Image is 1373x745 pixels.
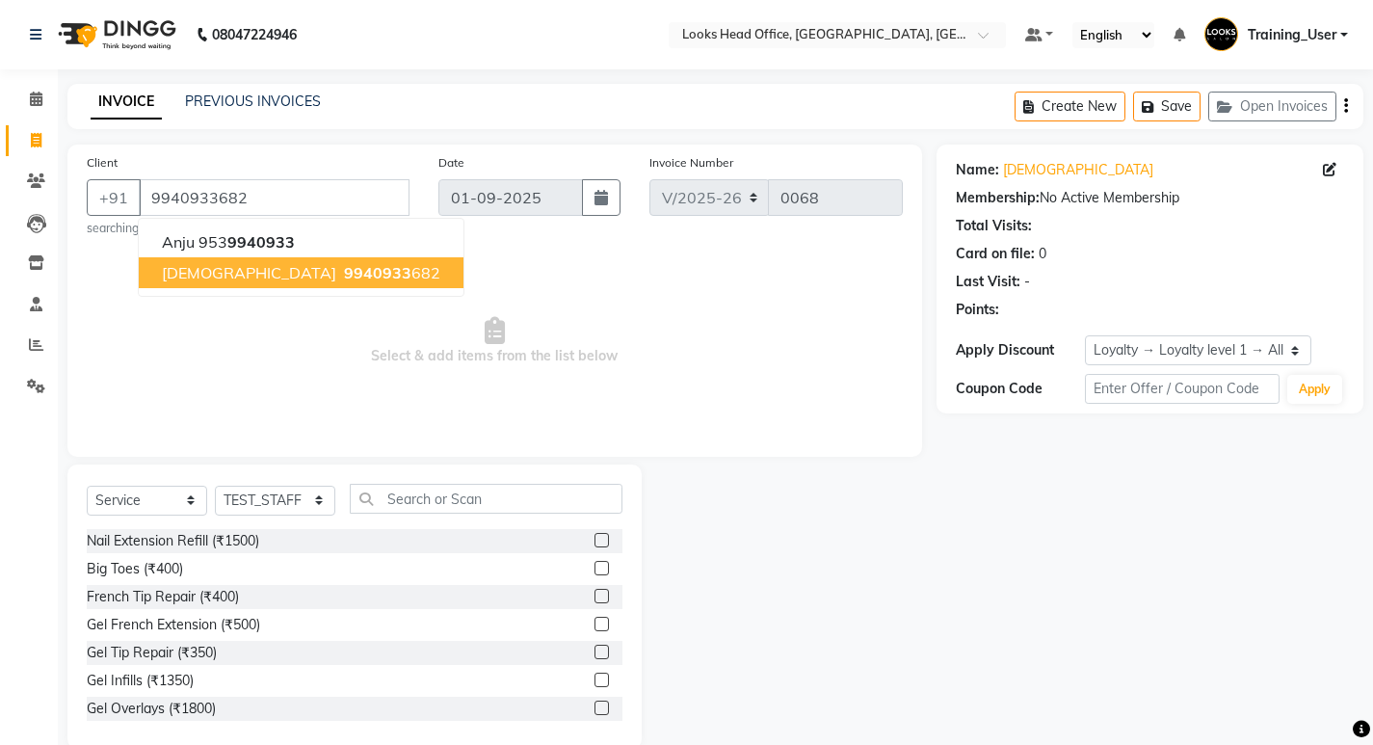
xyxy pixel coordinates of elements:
[956,379,1085,399] div: Coupon Code
[87,699,216,719] div: Gel Overlays (₹1800)
[956,216,1032,236] div: Total Visits:
[87,220,409,237] small: searching...
[1287,375,1342,404] button: Apply
[438,154,464,172] label: Date
[1208,92,1336,121] button: Open Invoices
[87,154,118,172] label: Client
[350,484,622,514] input: Search or Scan
[162,263,336,282] span: [DEMOGRAPHIC_DATA]
[1133,92,1201,121] button: Save
[87,587,239,607] div: French Tip Repair (₹400)
[185,93,321,110] a: PREVIOUS INVOICES
[649,154,733,172] label: Invoice Number
[227,232,295,252] span: 9940933
[956,188,1344,208] div: No Active Membership
[340,263,440,282] ngb-highlight: 682
[212,8,297,62] b: 08047224946
[1015,92,1125,121] button: Create New
[1204,17,1238,51] img: Training_User
[87,643,217,663] div: Gel Tip Repair (₹350)
[956,188,1040,208] div: Membership:
[1003,160,1153,180] a: [DEMOGRAPHIC_DATA]
[139,179,409,216] input: Search by Name/Mobile/Email/Code
[1085,374,1280,404] input: Enter Offer / Coupon Code
[87,559,183,579] div: Big Toes (₹400)
[344,263,411,282] span: 9940933
[87,615,260,635] div: Gel French Extension (₹500)
[162,232,195,252] span: Anju
[87,245,903,438] span: Select & add items from the list below
[198,232,295,252] ngb-highlight: 953
[87,531,259,551] div: Nail Extension Refill (₹1500)
[956,244,1035,264] div: Card on file:
[1024,272,1030,292] div: -
[1248,25,1336,45] span: Training_User
[956,272,1020,292] div: Last Visit:
[956,160,999,180] div: Name:
[956,300,999,320] div: Points:
[91,85,162,120] a: INVOICE
[87,671,194,691] div: Gel Infills (₹1350)
[1039,244,1046,264] div: 0
[956,340,1085,360] div: Apply Discount
[87,179,141,216] button: +91
[49,8,181,62] img: logo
